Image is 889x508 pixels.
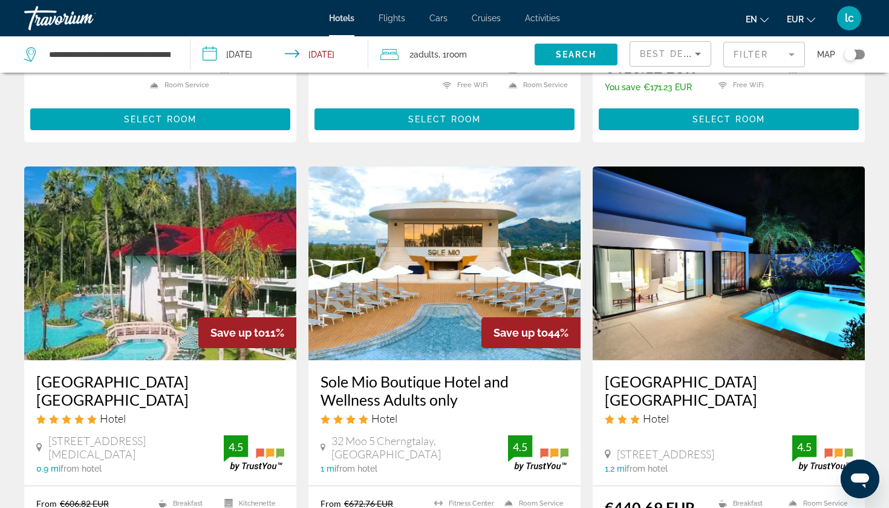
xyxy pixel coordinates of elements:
span: from hotel [60,464,102,473]
span: 32 Moo 5 Cherngtalay, [GEOGRAPHIC_DATA] [331,434,508,461]
img: Hotel image [593,167,865,360]
button: Select Room [314,108,575,130]
span: Select Room [124,114,197,124]
img: trustyou-badge.svg [224,435,284,471]
button: Select Room [599,108,859,130]
div: 5 star Hotel [36,412,284,425]
iframe: Bouton de lancement de la fenêtre de messagerie [841,460,879,498]
p: €171.23 EUR [605,82,695,92]
span: Search [556,50,597,59]
span: 2 [409,46,438,63]
div: 4.5 [224,440,248,454]
span: Select Room [408,114,481,124]
span: Save up to [493,326,548,339]
a: [GEOGRAPHIC_DATA] [GEOGRAPHIC_DATA] [605,372,853,409]
span: Best Deals [640,49,703,59]
a: Flights [379,13,405,23]
div: 4 star Hotel [321,412,568,425]
span: Map [817,46,835,63]
li: Free WiFi [437,80,503,90]
a: Select Room [599,111,859,124]
button: User Menu [833,5,865,31]
span: en [746,15,757,24]
img: trustyou-badge.svg [792,435,853,471]
div: 3 star Hotel [605,412,853,425]
span: 1.2 mi [605,464,627,473]
img: Hotel image [24,167,296,360]
button: Toggle map [835,49,865,60]
span: [STREET_ADDRESS][MEDICAL_DATA] [48,434,224,461]
a: Cars [429,13,448,23]
button: Check-in date: Oct 30, 2025 Check-out date: Nov 3, 2025 [190,36,369,73]
div: 44% [481,317,581,348]
div: 11% [198,317,296,348]
div: 4.5 [508,440,532,454]
a: Sole Mio Boutique Hotel and Wellness Adults only [321,372,568,409]
span: 0.9 mi [36,464,60,473]
button: Search [535,44,617,65]
a: Travorium [24,2,145,34]
span: Hotel [371,412,397,425]
button: Filter [723,41,805,68]
a: Select Room [314,111,575,124]
span: EUR [787,15,804,24]
mat-select: Sort by [640,47,701,61]
span: from hotel [336,464,377,473]
span: lc [845,12,854,24]
img: trustyou-badge.svg [508,435,568,471]
span: You save [605,82,640,92]
span: , 1 [438,46,467,63]
a: Activities [525,13,560,23]
span: Save up to [210,326,265,339]
img: Hotel image [308,167,581,360]
button: Change currency [787,10,815,28]
li: Room Service [503,80,568,90]
button: Change language [746,10,769,28]
span: Select Room [692,114,765,124]
a: [GEOGRAPHIC_DATA] [GEOGRAPHIC_DATA] [36,372,284,409]
li: Room Service [144,80,214,90]
button: Select Room [30,108,290,130]
a: Select Room [30,111,290,124]
span: from hotel [627,464,668,473]
li: Free WiFi [712,80,783,90]
div: 4.5 [792,440,816,454]
a: Cruises [472,13,501,23]
span: Room [446,50,467,59]
span: Hotel [643,412,669,425]
span: [STREET_ADDRESS] [617,447,714,461]
span: Adults [414,50,438,59]
span: 1 mi [321,464,336,473]
button: Travelers: 2 adults, 0 children [368,36,535,73]
span: Hotel [100,412,126,425]
a: Hotels [329,13,354,23]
